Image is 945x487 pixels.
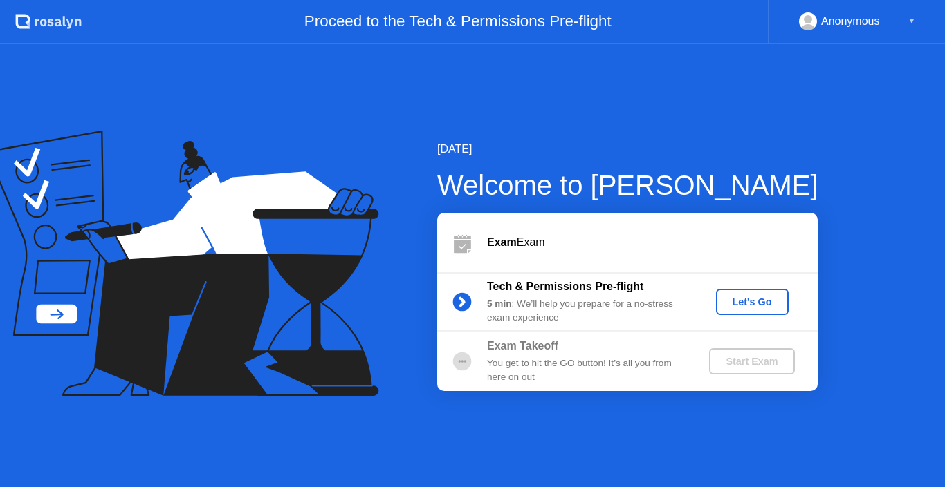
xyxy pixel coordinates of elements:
[487,280,643,292] b: Tech & Permissions Pre-flight
[715,356,789,367] div: Start Exam
[709,348,794,374] button: Start Exam
[487,234,818,251] div: Exam
[487,298,512,309] b: 5 min
[487,236,517,248] b: Exam
[487,297,686,325] div: : We’ll help you prepare for a no-stress exam experience
[821,12,880,30] div: Anonymous
[487,356,686,385] div: You get to hit the GO button! It’s all you from here on out
[437,164,818,206] div: Welcome to [PERSON_NAME]
[722,296,783,307] div: Let's Go
[437,141,818,157] div: [DATE]
[908,12,915,30] div: ▼
[716,289,789,315] button: Let's Go
[487,340,558,352] b: Exam Takeoff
